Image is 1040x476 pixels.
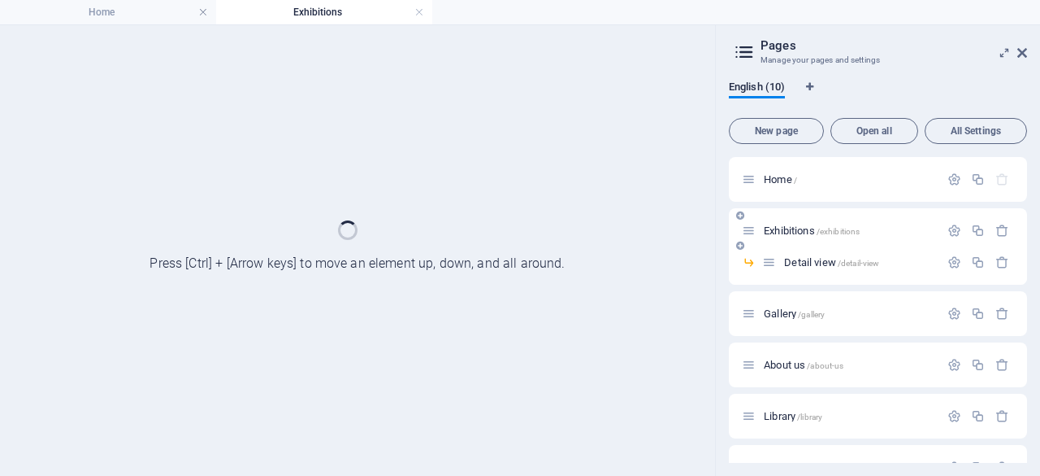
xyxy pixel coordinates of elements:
div: Duplicate [971,224,985,238]
span: Click to open page [764,359,843,371]
span: /exhibitions [817,227,860,236]
div: Language Tabs [729,81,1027,111]
span: /about-us [807,361,843,370]
div: Settings [947,409,961,423]
span: Click to open page [764,225,860,237]
h4: Exhibitions [216,3,432,21]
span: Click to open page [764,410,822,422]
span: Click to open page [784,256,879,269]
div: Settings [947,255,961,269]
div: Remove [995,255,1009,269]
div: Duplicate [971,172,985,186]
span: Click to open page [764,173,797,186]
button: New page [729,118,824,144]
div: Duplicate [971,255,985,269]
div: News [759,462,939,473]
span: New page [736,126,817,136]
div: Duplicate [971,461,985,474]
span: /gallery [798,310,825,319]
div: Library/library [759,411,939,421]
div: Settings [947,172,961,186]
h3: Manage your pages and settings [760,53,994,68]
div: Gallery/gallery [759,308,939,319]
div: Remove [995,461,1009,474]
div: Duplicate [971,358,985,372]
div: Duplicate [971,409,985,423]
div: Detail view/detail-view [779,257,939,268]
div: Settings [947,358,961,372]
div: Settings [947,461,961,474]
div: Settings [947,224,961,238]
span: /library [797,413,822,421]
span: Click to open page [764,308,825,320]
div: The startpage cannot be deleted [995,172,1009,186]
button: All Settings [925,118,1027,144]
div: Exhibitions/exhibitions [759,225,939,236]
button: Open all [830,118,918,144]
span: All Settings [932,126,1020,136]
h2: Pages [760,38,1027,53]
div: About us/about-us [759,360,939,370]
span: / [794,176,797,185]
div: Home/ [759,174,939,185]
span: /detail-view [838,259,880,268]
div: Remove [995,307,1009,321]
div: Remove [995,358,1009,372]
span: English (10) [729,77,785,100]
div: Duplicate [971,307,985,321]
div: Remove [995,409,1009,423]
span: Open all [838,126,911,136]
div: Settings [947,307,961,321]
div: Remove [995,224,1009,238]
